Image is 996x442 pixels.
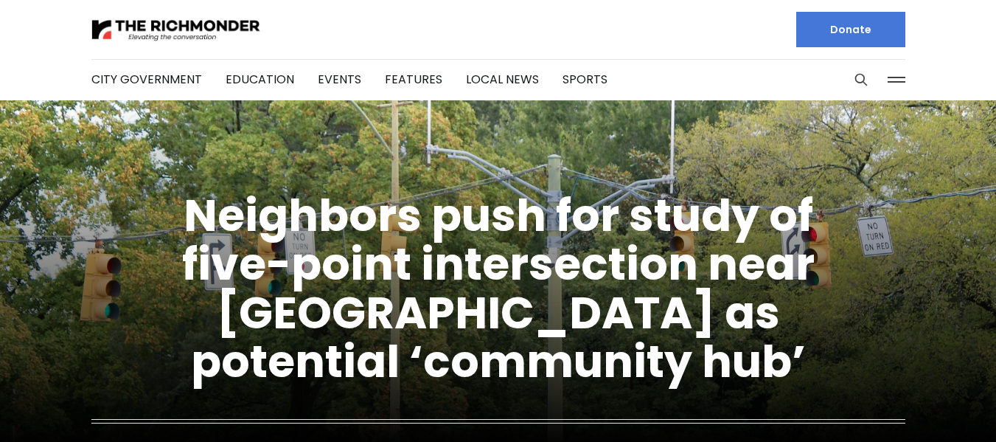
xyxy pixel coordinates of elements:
[182,184,815,393] a: Neighbors push for study of five-point intersection near [GEOGRAPHIC_DATA] as potential ‘communit...
[91,17,261,43] img: The Richmonder
[91,71,202,88] a: City Government
[796,12,905,47] a: Donate
[226,71,294,88] a: Education
[850,69,872,91] button: Search this site
[318,71,361,88] a: Events
[385,71,442,88] a: Features
[563,71,607,88] a: Sports
[466,71,539,88] a: Local News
